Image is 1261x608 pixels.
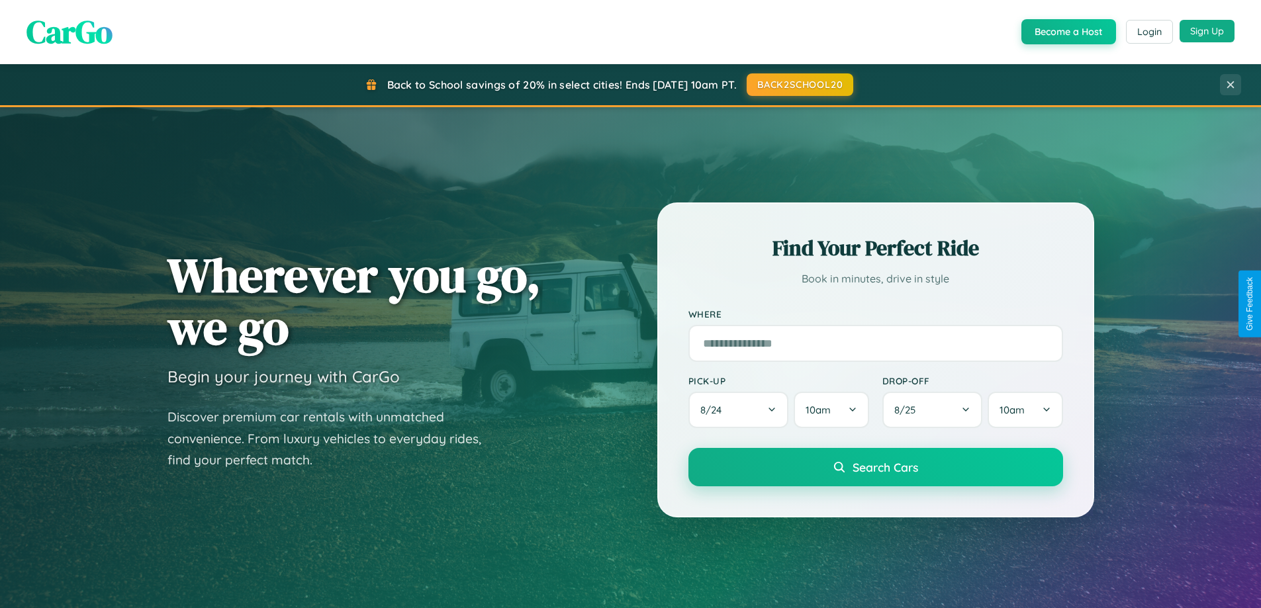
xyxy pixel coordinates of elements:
span: 8 / 24 [700,404,728,416]
button: Login [1126,20,1173,44]
label: Where [688,308,1063,320]
label: Pick-up [688,375,869,386]
label: Drop-off [882,375,1063,386]
span: Search Cars [853,460,918,474]
button: 8/25 [882,392,983,428]
span: 10am [1000,404,1025,416]
span: Back to School savings of 20% in select cities! Ends [DATE] 10am PT. [387,78,737,91]
p: Discover premium car rentals with unmatched convenience. From luxury vehicles to everyday rides, ... [167,406,498,471]
span: 10am [806,404,831,416]
h2: Find Your Perfect Ride [688,234,1063,263]
h3: Begin your journey with CarGo [167,367,400,386]
button: Search Cars [688,448,1063,486]
button: 8/24 [688,392,789,428]
button: Become a Host [1021,19,1116,44]
span: 8 / 25 [894,404,922,416]
div: Give Feedback [1245,277,1254,331]
span: CarGo [26,10,113,54]
h1: Wherever you go, we go [167,249,541,353]
button: 10am [988,392,1062,428]
button: Sign Up [1180,20,1235,42]
p: Book in minutes, drive in style [688,269,1063,288]
button: 10am [794,392,868,428]
button: BACK2SCHOOL20 [747,73,853,96]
